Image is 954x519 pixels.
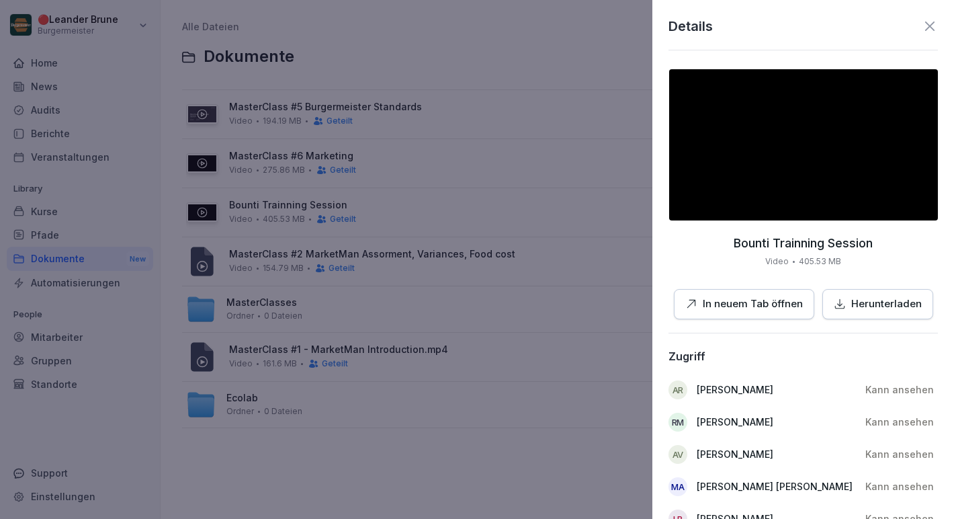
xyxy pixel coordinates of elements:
[668,413,687,432] div: RM
[668,477,687,496] div: MA
[668,381,687,399] div: AR
[799,255,841,268] p: 405.53 MB
[697,415,773,429] p: [PERSON_NAME]
[668,16,713,36] p: Details
[703,296,803,312] p: In neuem Tab öffnen
[822,289,933,319] button: Herunterladen
[668,445,687,464] div: AV
[697,480,853,493] p: [PERSON_NAME] [PERSON_NAME]
[865,415,934,429] p: Kann ansehen
[865,383,934,397] p: Kann ansehen
[851,296,922,312] p: Herunterladen
[734,237,873,250] p: Bounti Trainning Session
[865,480,934,493] p: Kann ansehen
[674,289,814,319] button: In neuem Tab öffnen
[668,350,705,363] div: Zugriff
[669,69,938,221] img: thumbnail
[865,448,934,461] p: Kann ansehen
[697,448,773,461] p: [PERSON_NAME]
[697,383,773,397] p: [PERSON_NAME]
[765,255,789,268] p: Video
